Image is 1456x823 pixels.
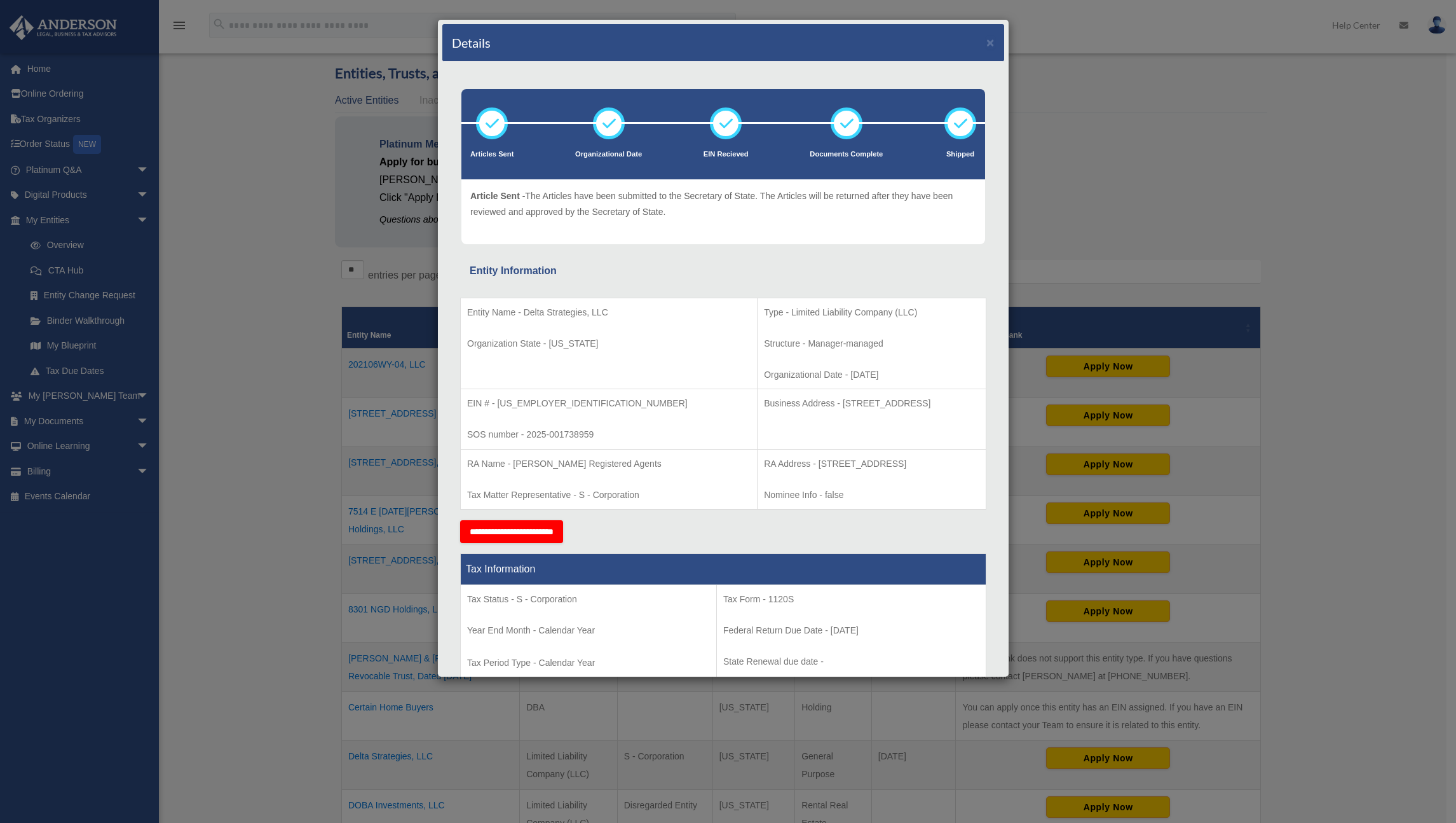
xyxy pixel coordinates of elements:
td: Tax Period Type - Calendar Year [461,585,717,679]
h4: Details [452,34,491,52]
p: Structure - Manager-managed [764,336,979,352]
p: EIN # - [US_EMPLOYER_IDENTIFICATION_NUMBER] [467,396,751,411]
p: Type - Limited Liability Company (LLC) [764,305,979,321]
p: Tax Form - 1120S [723,591,979,607]
p: SOS number - 2025-001738959 [467,427,751,443]
p: Documents Complete [810,148,883,161]
span: Article Sent - [470,191,525,201]
p: EIN Recieved [704,148,749,161]
th: Tax Information [461,554,986,585]
p: State Renewal due date - [723,654,979,670]
p: Articles Sent [470,148,514,161]
p: The Articles have been submitted to the Secretary of State. The Articles will be returned after t... [470,188,976,219]
p: Organizational Date [575,148,642,161]
p: Organization State - [US_STATE] [467,336,751,352]
button: × [986,36,995,49]
p: Federal Return Due Date - [DATE] [723,623,979,639]
p: Tax Matter Representative - S - Corporation [467,487,751,503]
div: Entity Information [470,262,977,280]
p: Year End Month - Calendar Year [467,623,710,639]
p: RA Address - [STREET_ADDRESS] [764,456,979,472]
p: Tax Status - S - Corporation [467,591,710,607]
p: Entity Name - Delta Strategies, LLC [467,305,751,321]
p: Shipped [944,148,976,161]
p: RA Name - [PERSON_NAME] Registered Agents [467,456,751,472]
p: Nominee Info - false [764,487,979,503]
p: Organizational Date - [DATE] [764,367,979,383]
p: Business Address - [STREET_ADDRESS] [764,396,979,411]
